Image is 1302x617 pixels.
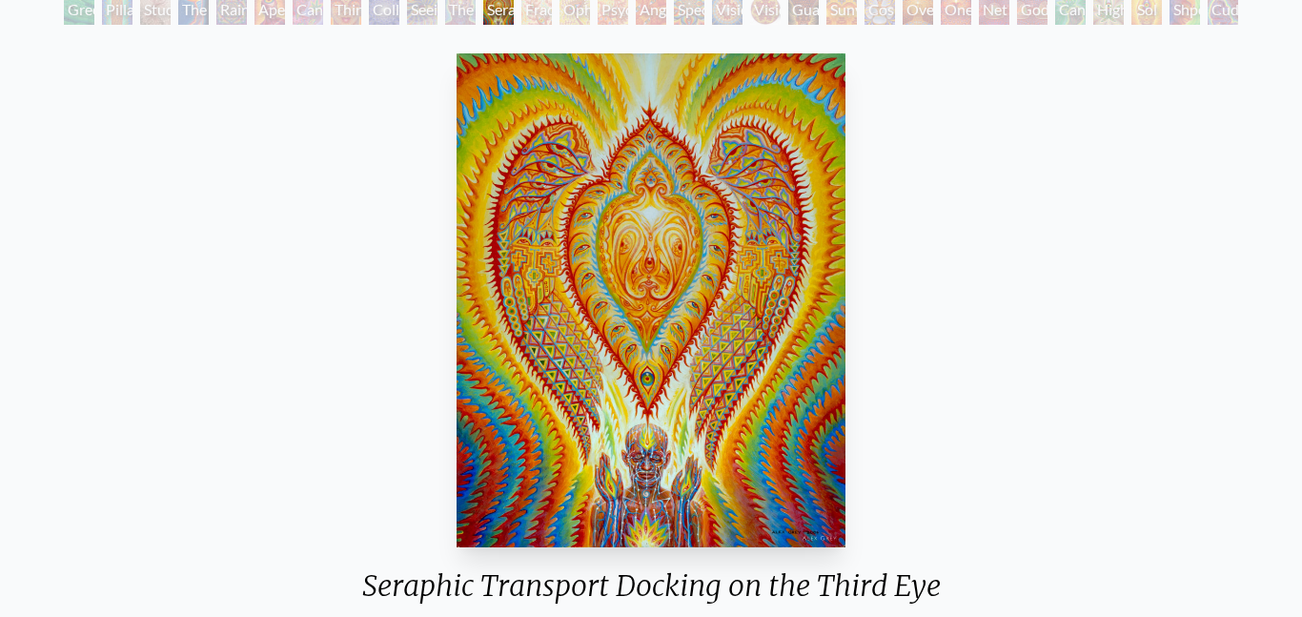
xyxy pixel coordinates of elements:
img: Seraphic-Transport-Docking-on-the-Third-Eye-2004-Alex-Grey-watermarked.jpg [457,53,845,547]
